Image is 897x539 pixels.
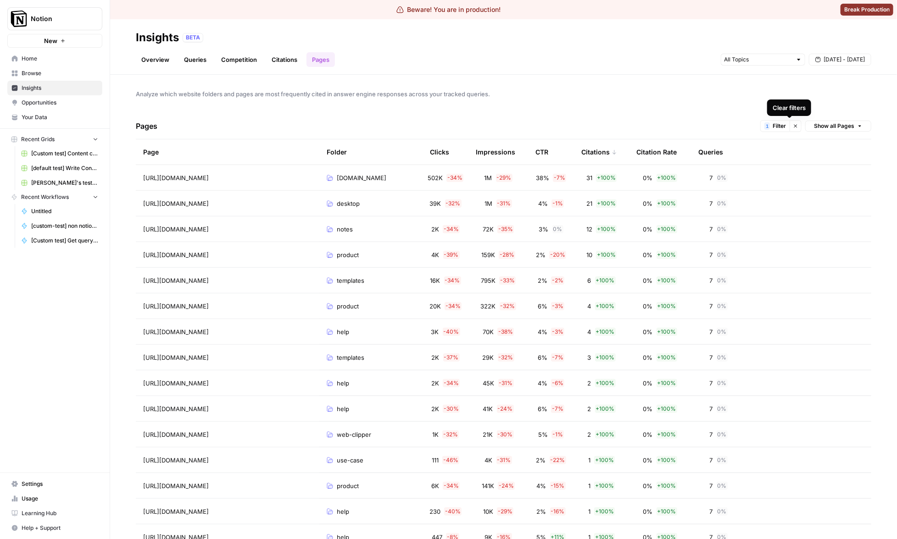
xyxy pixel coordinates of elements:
[538,276,547,285] span: 2%
[588,327,591,336] span: 4
[496,174,513,182] span: - 29 %
[717,482,728,490] span: 0 %
[588,302,591,311] span: 4
[143,379,209,388] span: [URL][DOMAIN_NAME]
[432,456,439,465] span: 111
[643,507,653,516] span: 0%
[21,135,55,143] span: Recent Grids
[31,222,98,230] span: [custom-test] non notion page research
[539,225,549,234] span: 3%
[844,5,890,14] span: Break Production
[7,51,102,66] a: Home
[216,52,262,67] a: Competition
[710,456,713,465] span: 7
[431,327,439,336] span: 3K
[657,302,677,310] span: + 100 %
[22,69,98,77] span: Browse
[481,250,495,259] span: 159K
[805,121,871,132] button: Show all Pages
[552,225,563,233] span: 0 %
[428,173,443,182] span: 502K
[443,225,460,233] span: - 34 %
[710,302,713,311] span: 7
[717,251,728,259] span: 0 %
[710,199,713,208] span: 7
[183,33,203,42] div: BETA
[22,55,98,63] span: Home
[327,139,347,165] div: Folder
[657,456,677,464] span: + 100 %
[476,139,515,165] div: Impressions
[550,456,566,464] span: - 22 %
[431,404,439,413] span: 2K
[717,430,728,439] span: 0 %
[497,430,514,439] span: - 30 %
[7,190,102,204] button: Recent Workflows
[500,302,516,310] span: - 32 %
[498,379,514,387] span: - 31 %
[429,302,441,311] span: 20K
[444,276,461,285] span: - 34 %
[595,328,616,336] span: + 100 %
[22,99,98,107] span: Opportunities
[643,430,653,439] span: 0%
[337,173,386,182] span: [DOMAIN_NAME]
[551,302,564,310] span: - 3 %
[596,174,617,182] span: + 100 %
[481,276,496,285] span: 795K
[31,164,98,172] span: [default test] Write Content Briefs
[11,11,27,27] img: Notion Logo
[17,219,102,233] a: [custom-test] non notion page research
[44,36,57,45] span: New
[698,139,723,165] div: Queries
[538,327,547,336] span: 4%
[7,7,102,30] button: Workspace: Notion
[7,95,102,110] a: Opportunities
[31,14,86,23] span: Notion
[549,251,566,259] span: - 20 %
[481,302,496,311] span: 322K
[710,327,713,336] span: 7
[430,139,449,165] div: Clicks
[536,456,546,465] span: 2%
[136,30,179,45] div: Insights
[550,482,566,490] span: - 15 %
[643,481,653,490] span: 0%
[7,110,102,125] a: Your Data
[538,199,548,208] span: 4%
[588,456,591,465] span: 1
[483,507,493,516] span: 10K
[337,379,349,388] span: help
[710,250,713,259] span: 7
[643,276,653,285] span: 0%
[7,66,102,81] a: Browse
[538,404,547,413] span: 6%
[710,481,713,490] span: 7
[22,495,98,503] span: Usage
[717,199,728,208] span: 0 %
[443,379,460,387] span: - 34 %
[710,353,713,362] span: 7
[498,482,515,490] span: - 24 %
[586,199,592,208] span: 21
[643,225,653,234] span: 0%
[553,174,566,182] span: - 7 %
[657,174,677,182] span: + 100 %
[595,276,616,285] span: + 100 %
[809,54,871,66] button: [DATE] - [DATE]
[588,379,591,388] span: 2
[443,353,460,362] span: - 37 %
[31,207,98,215] span: Untitled
[643,302,653,311] span: 0%
[657,405,677,413] span: + 100 %
[657,199,677,208] span: + 100 %
[717,379,728,387] span: 0 %
[596,251,617,259] span: + 100 %
[594,482,615,490] span: + 100 %
[773,122,786,130] span: Filter
[595,302,616,310] span: + 100 %
[143,173,209,182] span: [URL][DOMAIN_NAME]
[586,173,592,182] span: 31
[443,328,460,336] span: - 40 %
[538,379,547,388] span: 4%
